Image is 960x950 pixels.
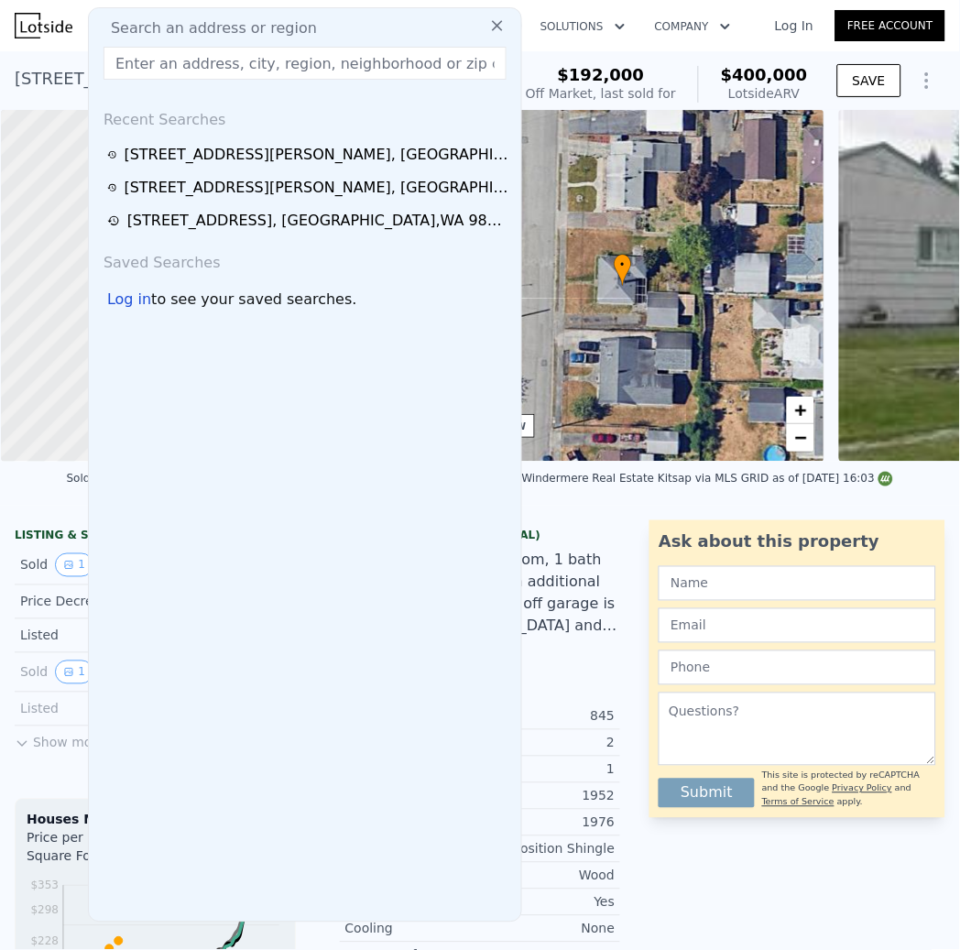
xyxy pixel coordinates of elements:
[614,257,632,273] span: •
[20,553,137,577] div: Sold
[107,177,508,199] a: [STREET_ADDRESS][PERSON_NAME], [GEOGRAPHIC_DATA],WA 98367
[721,84,808,103] div: Lotside ARV
[55,553,93,577] button: View historical data
[787,424,814,452] a: Zoom out
[558,65,645,84] span: $192,000
[480,920,615,938] div: None
[125,177,508,199] div: [STREET_ADDRESS][PERSON_NAME] , [GEOGRAPHIC_DATA] , WA 98367
[795,399,807,421] span: +
[721,65,808,84] span: $400,000
[30,904,59,917] tspan: $298
[837,64,901,97] button: SAVE
[659,779,755,808] button: Submit
[480,867,615,885] div: Wood
[795,426,807,449] span: −
[909,62,945,99] button: Show Options
[30,935,59,948] tspan: $228
[480,787,615,805] div: 1952
[480,760,615,779] div: 1
[480,734,615,752] div: 2
[480,840,615,858] div: Composition Shingle
[96,17,317,39] span: Search an address or region
[27,829,155,877] div: Price per Square Foot
[127,210,508,232] div: [STREET_ADDRESS] , [GEOGRAPHIC_DATA] , WA 98155
[659,566,936,601] input: Name
[96,94,514,138] div: Recent Searches
[20,700,137,718] div: Listed
[640,10,746,43] button: Company
[125,144,508,166] div: [STREET_ADDRESS][PERSON_NAME] , [GEOGRAPHIC_DATA] , WA 98367
[659,608,936,643] input: Email
[104,47,507,80] input: Enter an address, city, region, neighborhood or zip code
[151,289,356,311] span: to see your saved searches.
[659,530,936,555] div: Ask about this property
[96,237,514,281] div: Saved Searches
[20,627,137,645] div: Listed
[526,84,676,103] div: Off Market, last sold for
[480,814,615,832] div: 1976
[55,661,93,684] button: View historical data
[480,707,615,726] div: 845
[15,66,496,92] div: [STREET_ADDRESS][PERSON_NAME] , Bremerton , WA 98310
[27,811,284,829] div: Houses Median Sale
[345,920,480,938] div: Cooling
[107,210,508,232] a: [STREET_ADDRESS], [GEOGRAPHIC_DATA],WA 98155
[762,770,936,809] div: This site is protected by reCAPTCHA and the Google and apply.
[833,783,892,793] a: Privacy Policy
[762,797,835,807] a: Terms of Service
[30,879,59,892] tspan: $353
[659,650,936,685] input: Phone
[107,144,508,166] a: [STREET_ADDRESS][PERSON_NAME], [GEOGRAPHIC_DATA],WA 98367
[835,10,945,41] a: Free Account
[526,10,640,43] button: Solutions
[15,528,296,546] div: LISTING & SALE HISTORY
[753,16,835,35] a: Log In
[20,593,137,611] div: Price Decrease
[20,661,137,684] div: Sold
[480,893,615,912] div: Yes
[614,254,632,286] div: •
[67,472,281,485] div: Sold by Windermere Real Estate Kitsap .
[281,472,894,485] div: Listing courtesy of NWMLS (#26092052) and Windermere Real Estate Kitsap via MLS GRID as of [DATE]...
[15,13,72,38] img: Lotside
[107,289,151,311] div: Log in
[15,726,153,752] button: Show more history
[787,397,814,424] a: Zoom in
[878,472,893,486] img: NWMLS Logo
